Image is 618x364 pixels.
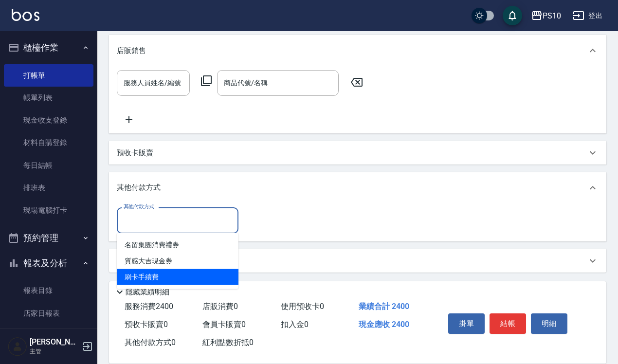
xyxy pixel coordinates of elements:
a: 帳單列表 [4,87,93,109]
span: 扣入金 0 [281,320,309,329]
label: 其他付款方式 [124,203,154,210]
span: 質感大吉現金券 [117,253,238,269]
img: Logo [12,9,39,21]
span: 預收卡販賣 0 [125,320,168,329]
a: 材料自購登錄 [4,131,93,154]
p: 店販銷售 [117,46,146,56]
button: 結帳 [490,313,526,334]
span: 業績合計 2400 [359,302,409,311]
h5: [PERSON_NAME] [30,337,79,347]
a: 現場電腦打卡 [4,199,93,221]
a: 報表目錄 [4,279,93,302]
span: 其他付款方式 0 [125,338,176,347]
p: 主管 [30,347,79,356]
img: Person [8,337,27,356]
a: 現金收支登錄 [4,109,93,131]
span: 現金應收 2400 [359,320,409,329]
button: 登出 [569,7,606,25]
button: PS10 [527,6,565,26]
span: 會員卡販賣 0 [202,320,246,329]
div: 其他付款方式 [109,172,606,203]
p: 預收卡販賣 [117,148,153,158]
p: 其他付款方式 [117,182,165,193]
a: 每日結帳 [4,154,93,177]
div: PS10 [543,10,561,22]
div: 預收卡販賣 [109,141,606,164]
a: 互助日報表 [4,325,93,347]
span: 服務消費 2400 [125,302,173,311]
p: 隱藏業績明細 [126,287,169,297]
button: save [503,6,522,25]
span: 刷卡手續費 [117,269,238,285]
a: 打帳單 [4,64,93,87]
a: 排班表 [4,177,93,199]
div: 備註及來源 [109,249,606,273]
button: 櫃檯作業 [4,35,93,60]
button: 掛單 [448,313,485,334]
span: 使用預收卡 0 [281,302,324,311]
button: 明細 [531,313,567,334]
span: 名留集團消費禮券 [117,237,238,253]
div: 店販銷售 [109,35,606,66]
span: 店販消費 0 [202,302,238,311]
button: 報表及分析 [4,251,93,276]
a: 店家日報表 [4,302,93,325]
button: 預約管理 [4,225,93,251]
span: 紅利點數折抵 0 [202,338,254,347]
